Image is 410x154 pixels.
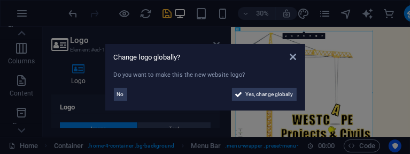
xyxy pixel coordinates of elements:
[114,71,297,80] div: Do you want to make this the new website logo?
[117,88,124,101] span: No
[232,88,297,101] button: Yes, change globally
[114,53,181,61] span: Change logo globally?
[114,88,127,101] button: No
[246,88,293,101] span: Yes, change globally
